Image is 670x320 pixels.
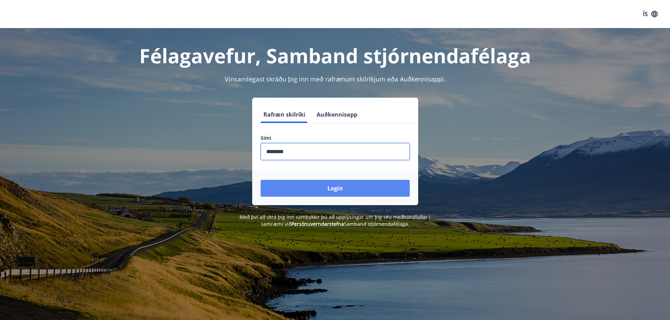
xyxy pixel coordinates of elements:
[225,75,446,83] span: Vinsamlegast skráðu þig inn með rafrænum skilríkjum eða Auðkennisappi.
[291,221,344,227] a: Persónuverndarstefna
[90,42,580,69] h1: Félagavefur, Samband stjórnendafélaga
[639,8,662,20] button: ÍS
[314,106,360,123] button: Auðkennisapp
[261,180,410,197] button: Login
[261,106,308,123] button: Rafræn skilríki
[261,135,410,142] label: Sími
[240,214,430,227] span: Með því að skrá þig inn samþykkir þú að upplýsingar um þig séu meðhöndlaðar í samræmi við Samband...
